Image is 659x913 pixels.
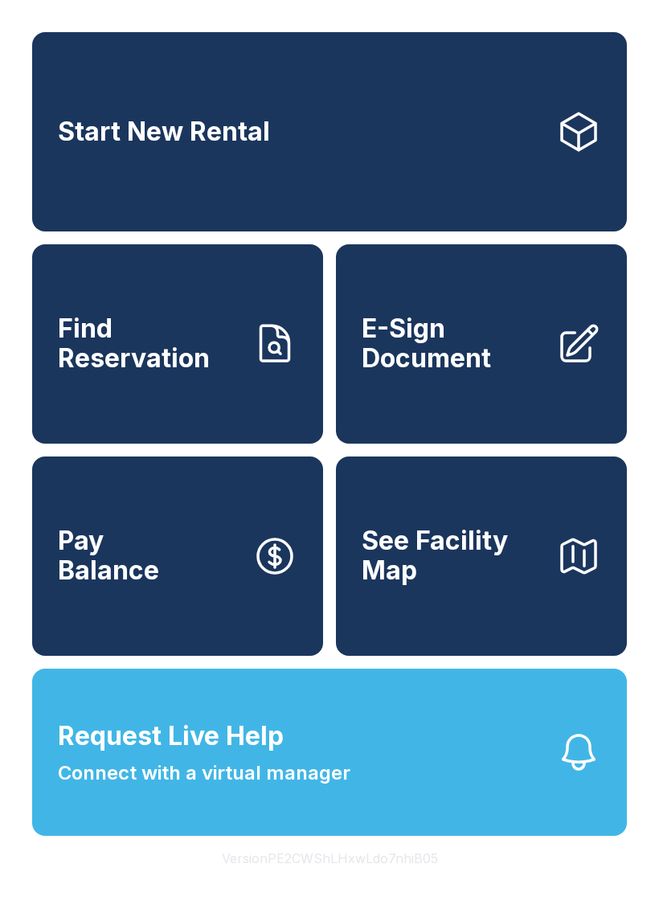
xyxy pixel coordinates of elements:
a: PayBalance [32,456,323,656]
span: E-Sign Document [362,314,543,373]
span: Pay Balance [58,526,159,585]
a: E-Sign Document [336,244,627,444]
span: Request Live Help [58,717,284,755]
button: Request Live HelpConnect with a virtual manager [32,669,627,836]
a: Start New Rental [32,32,627,231]
span: See Facility Map [362,526,543,585]
button: VersionPE2CWShLHxwLdo7nhiB05 [209,836,451,881]
span: Connect with a virtual manager [58,759,350,788]
span: Find Reservation [58,314,239,373]
span: Start New Rental [58,117,270,147]
a: Find Reservation [32,244,323,444]
button: See Facility Map [336,456,627,656]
